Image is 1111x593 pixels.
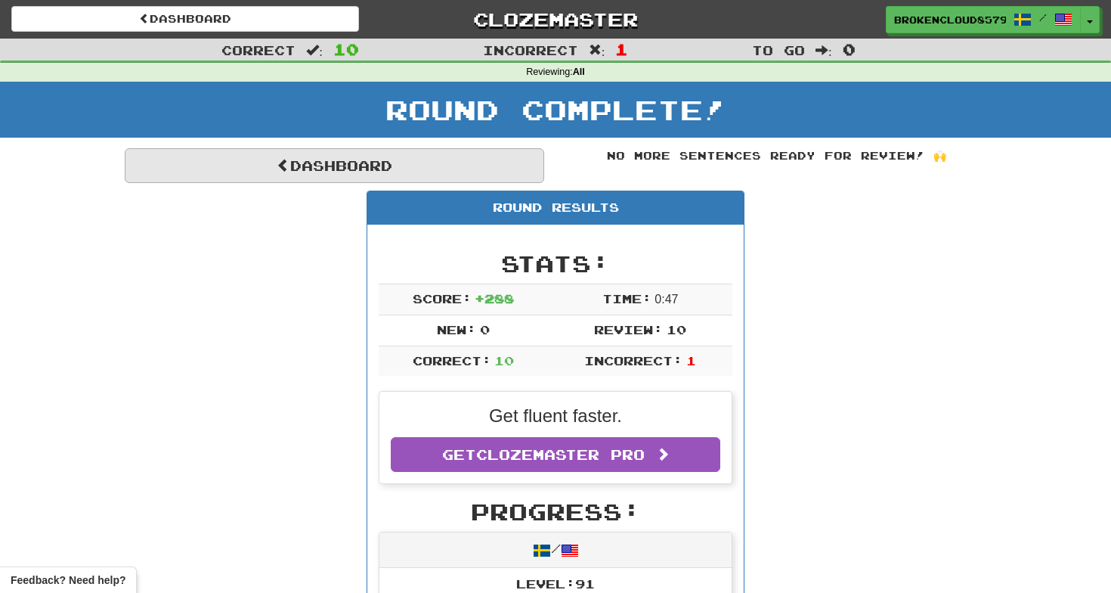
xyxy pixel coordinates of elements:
span: Review: [594,322,663,337]
h1: Round Complete! [5,95,1106,125]
a: Clozemaster [382,6,729,33]
span: Correct [221,42,296,57]
div: Round Results [367,191,744,225]
span: To go [752,42,805,57]
span: Level: 91 [516,576,595,591]
a: Dashboard [11,6,359,32]
span: : [589,44,605,57]
span: 0 : 47 [655,293,678,306]
span: Score: [413,291,472,306]
span: Open feedback widget [11,573,125,588]
span: / [1039,12,1047,23]
a: GetClozemaster Pro [391,437,720,472]
div: No more sentences ready for review! 🙌 [567,148,986,163]
a: BrokenCloud8579 / [886,6,1081,33]
span: : [815,44,832,57]
h2: Stats: [379,251,732,276]
span: 0 [480,322,490,337]
span: 1 [615,40,628,58]
span: 10 [333,40,359,58]
span: BrokenCloud8579 [894,13,1006,26]
span: + 288 [475,291,514,306]
span: Incorrect: [584,353,682,368]
span: 10 [494,353,514,368]
strong: All [573,67,585,77]
div: / [379,532,732,568]
span: 0 [843,40,856,58]
p: Get fluent faster. [391,403,720,429]
span: New: [437,322,476,337]
span: Clozemaster Pro [476,446,645,463]
span: Incorrect [483,42,578,57]
span: Correct: [413,353,491,368]
span: 1 [686,353,696,368]
span: Time: [602,291,651,306]
h2: Progress: [379,499,732,524]
span: 10 [667,322,686,337]
span: : [306,44,323,57]
a: Dashboard [125,148,544,183]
